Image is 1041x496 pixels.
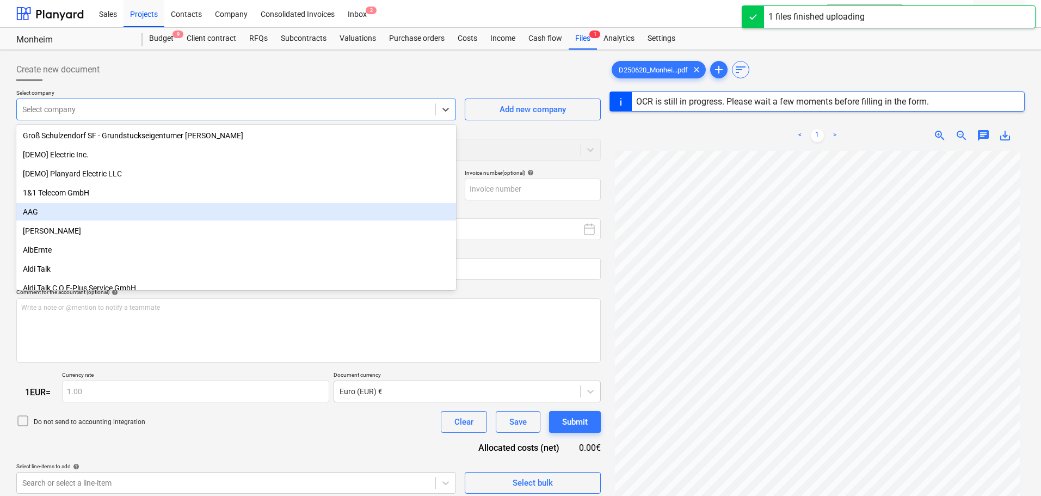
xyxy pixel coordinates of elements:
div: Monheim [16,34,130,46]
div: [PERSON_NAME] [16,222,456,240]
a: Client contract [180,28,243,50]
div: D250620_Monhei...pdf [612,61,706,78]
div: OCR is still in progress. Please wait a few moments before filling in the form. [636,96,929,107]
div: AlbErnte [16,241,456,259]
div: Submit [562,415,588,429]
span: 1 [589,30,600,38]
div: Select bulk [513,476,553,490]
span: zoom_out [955,129,968,142]
a: Purchase orders [383,28,451,50]
div: [DEMO] Planyard Electric LLC [16,165,456,182]
div: Files [569,28,597,50]
button: Clear [441,411,487,433]
span: help [525,169,534,176]
div: Groß Schulzendorf SF - Grundstuckseigentumer Steffen [16,127,456,144]
span: chat [977,129,990,142]
span: clear [690,63,703,76]
iframe: Chat Widget [987,444,1041,496]
div: 0.00€ [577,442,601,454]
div: 1 files finished uploading [768,10,865,23]
input: Invoice number [465,179,601,200]
button: Submit [549,411,601,433]
span: sort [734,63,747,76]
a: Cash flow [522,28,569,50]
a: Files1 [569,28,597,50]
a: Valuations [333,28,383,50]
button: [DATE] [412,218,601,240]
div: 1&1 Telecom GmbH [16,184,456,201]
span: help [109,289,118,296]
span: zoom_in [933,129,946,142]
span: save_alt [999,129,1012,142]
div: Aldi Talk [16,260,456,278]
button: Save [496,411,540,433]
a: Analytics [597,28,641,50]
span: 9 [173,30,183,38]
a: Costs [451,28,484,50]
a: Previous page [793,129,806,142]
div: Clear [454,415,473,429]
div: Allocated costs (net) [459,442,577,454]
div: Alan Drew [16,222,456,240]
div: Aldi Talk C O E-Plus Service GmbH [16,279,456,297]
div: Comment for the accountant (optional) [16,289,601,296]
div: [DEMO] Electric Inc. [16,146,456,163]
span: help [71,463,79,470]
span: Create new document [16,63,100,76]
span: add [712,63,725,76]
div: Save [509,415,527,429]
div: AAG [16,203,456,221]
p: Accounting period [412,209,601,218]
button: Select bulk [465,472,601,494]
div: Budget [143,28,180,50]
p: Select company [16,89,456,99]
div: Invoice number (optional) [465,169,601,176]
a: Page 1 is your current page [811,129,824,142]
p: Do not send to accounting integration [34,418,145,427]
a: Next page [828,129,841,142]
div: Groß Schulzendorf SF - Grundstuckseigentumer [PERSON_NAME] [16,127,456,144]
a: Settings [641,28,682,50]
p: Document currency [334,371,601,381]
a: Budget9 [143,28,180,50]
p: Currency rate [62,371,329,381]
span: 2 [366,7,377,14]
button: Add new company [465,99,601,120]
div: Add new company [500,102,566,117]
a: Subcontracts [274,28,333,50]
a: Income [484,28,522,50]
div: Select line-items to add [16,463,456,470]
span: D250620_Monhei...pdf [612,66,694,74]
div: 1 EUR = [16,387,62,397]
a: RFQs [243,28,274,50]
